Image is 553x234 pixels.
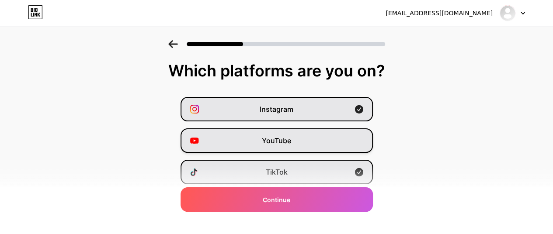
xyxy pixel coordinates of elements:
div: [EMAIL_ADDRESS][DOMAIN_NAME] [386,9,493,18]
span: TikTok [266,167,288,177]
img: alhudaupmofficial [499,5,516,21]
div: Which platforms are you on? [9,62,544,79]
span: Instagram [260,104,293,114]
span: YouTube [262,135,291,146]
span: Continue [263,195,290,204]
